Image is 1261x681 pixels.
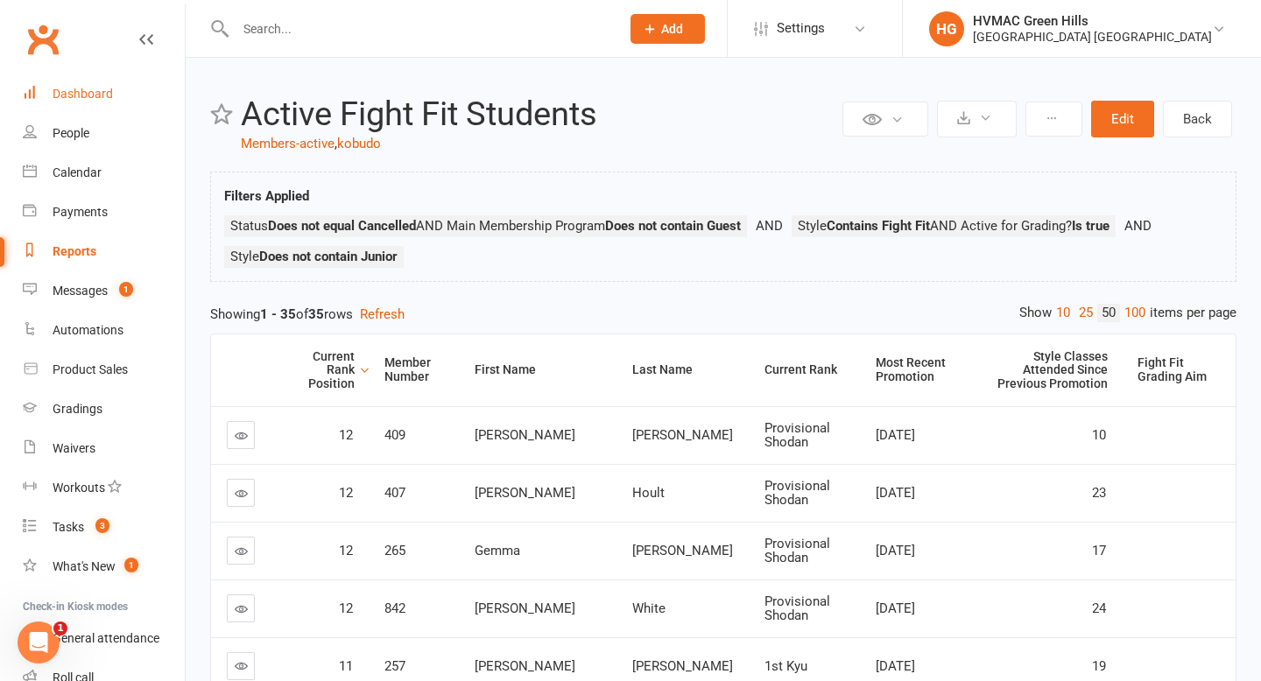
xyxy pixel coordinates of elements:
[384,600,405,616] span: 842
[1092,658,1106,674] span: 19
[777,9,825,48] span: Settings
[632,600,666,616] span: White
[23,468,185,508] a: Workouts
[764,593,830,624] span: Provisional Shodan
[53,481,105,495] div: Workouts
[53,362,128,376] div: Product Sales
[23,619,185,658] a: General attendance kiosk mode
[259,249,398,264] strong: Does not contain Junior
[339,600,353,616] span: 12
[1052,304,1074,322] a: 10
[23,390,185,429] a: Gradings
[268,218,416,234] strong: Does not equal Cancelled
[241,136,335,151] a: Members-active
[827,218,930,234] strong: Contains Fight Fit
[475,543,520,558] span: Gemma
[1019,304,1236,322] div: Show items per page
[23,350,185,390] a: Product Sales
[230,17,608,41] input: Search...
[230,249,398,264] span: Style
[764,536,830,566] span: Provisional Shodan
[475,363,602,376] div: First Name
[23,429,185,468] a: Waivers
[18,621,60,663] iframe: Intercom live chat
[95,518,109,533] span: 3
[798,218,930,234] span: Style
[241,96,838,133] h2: Active Fight Fit Students
[384,658,405,674] span: 257
[53,323,123,337] div: Automations
[339,485,353,501] span: 12
[1092,600,1106,616] span: 24
[630,14,705,44] button: Add
[23,114,185,153] a: People
[339,543,353,558] span: 12
[1091,101,1154,137] button: Edit
[1072,218,1110,234] strong: Is true
[260,306,296,322] strong: 1 - 35
[124,558,138,572] span: 1
[416,218,741,234] span: AND Main Membership Program
[764,478,830,509] span: Provisional Shodan
[53,205,108,219] div: Payments
[929,11,964,46] div: HG
[210,304,1236,325] div: Showing of rows
[632,485,665,501] span: Hoult
[384,427,405,443] span: 409
[384,543,405,558] span: 265
[53,87,113,101] div: Dashboard
[475,658,575,674] span: [PERSON_NAME]
[876,600,915,616] span: [DATE]
[53,559,116,573] div: What's New
[23,153,185,193] a: Calendar
[53,520,84,534] div: Tasks
[53,284,108,298] div: Messages
[985,350,1108,390] div: Style Classes Attended Since Previous Promotion
[119,282,133,297] span: 1
[1092,485,1106,501] span: 23
[632,658,733,674] span: [PERSON_NAME]
[876,427,915,443] span: [DATE]
[339,427,353,443] span: 12
[308,306,324,322] strong: 35
[53,621,67,635] span: 1
[876,658,915,674] span: [DATE]
[973,29,1212,45] div: [GEOGRAPHIC_DATA] [GEOGRAPHIC_DATA]
[53,244,96,258] div: Reports
[475,600,575,616] span: [PERSON_NAME]
[475,427,575,443] span: [PERSON_NAME]
[360,304,405,325] button: Refresh
[632,427,733,443] span: [PERSON_NAME]
[53,631,159,645] div: General attendance
[23,193,185,232] a: Payments
[475,485,575,501] span: [PERSON_NAME]
[1120,304,1150,322] a: 100
[337,136,381,151] a: kobudo
[973,13,1212,29] div: HVMAC Green Hills
[23,232,185,271] a: Reports
[23,547,185,586] a: What's New1
[876,356,955,383] div: Most Recent Promotion
[661,22,683,36] span: Add
[384,485,405,501] span: 407
[764,420,830,451] span: Provisional Shodan
[53,402,102,416] div: Gradings
[384,356,445,383] div: Member Number
[764,658,807,674] span: 1st Kyu
[605,218,741,234] strong: Does not contain Guest
[53,126,89,140] div: People
[1097,304,1120,322] a: 50
[632,543,733,558] span: [PERSON_NAME]
[930,218,1110,234] span: AND Active for Grading?
[1074,304,1097,322] a: 25
[1138,356,1222,383] div: Fight Fit Grading Aim
[53,441,95,455] div: Waivers
[230,218,416,234] span: Status
[23,271,185,311] a: Messages 1
[23,508,185,547] a: Tasks 3
[1092,543,1106,558] span: 17
[1163,101,1232,137] a: Back
[53,165,102,179] div: Calendar
[286,350,355,390] div: Current Rank Position
[876,543,915,558] span: [DATE]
